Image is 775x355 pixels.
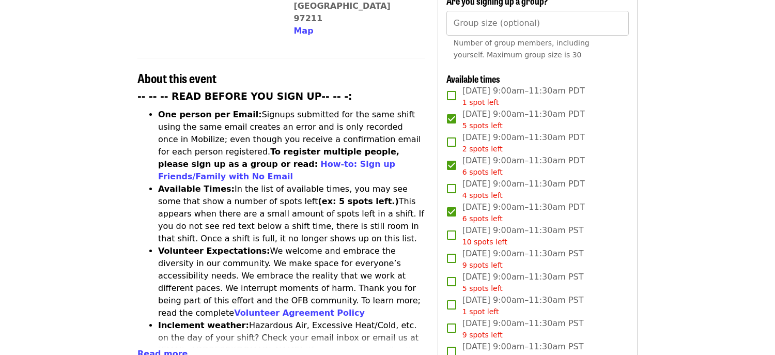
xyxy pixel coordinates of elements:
[158,109,425,183] li: Signups submitted for the same shift using the same email creates an error and is only recorded o...
[462,178,585,201] span: [DATE] 9:00am–11:30am PDT
[462,307,499,316] span: 1 spot left
[318,196,398,206] strong: (ex: 5 spots left.)
[158,320,249,330] strong: Inclement weather:
[293,26,313,36] span: Map
[462,248,584,271] span: [DATE] 9:00am–11:30am PST
[462,238,507,246] span: 10 spots left
[462,121,503,130] span: 5 spots left
[446,11,629,36] input: [object Object]
[446,72,500,85] span: Available times
[462,168,503,176] span: 6 spots left
[462,201,585,224] span: [DATE] 9:00am–11:30am PDT
[158,184,235,194] strong: Available Times:
[462,271,584,294] span: [DATE] 9:00am–11:30am PST
[462,284,503,292] span: 5 spots left
[158,183,425,245] li: In the list of available times, you may see some that show a number of spots left This appears wh...
[158,110,262,119] strong: One person per Email:
[462,331,503,339] span: 9 spots left
[462,145,503,153] span: 2 spots left
[234,308,365,318] a: Volunteer Agreement Policy
[137,91,352,102] strong: -- -- -- READ BEFORE YOU SIGN UP-- -- -:
[462,214,503,223] span: 6 spots left
[137,69,216,87] span: About this event
[462,131,585,155] span: [DATE] 9:00am–11:30am PDT
[158,159,395,181] a: How-to: Sign up Friends/Family with No Email
[462,317,584,341] span: [DATE] 9:00am–11:30am PST
[462,108,585,131] span: [DATE] 9:00am–11:30am PDT
[158,246,270,256] strong: Volunteer Expectations:
[454,39,590,59] span: Number of group members, including yourself. Maximum group size is 30
[158,147,399,169] strong: To register multiple people, please sign up as a group or read:
[462,224,584,248] span: [DATE] 9:00am–11:30am PST
[462,155,585,178] span: [DATE] 9:00am–11:30am PDT
[293,25,313,37] button: Map
[462,261,503,269] span: 9 spots left
[158,245,425,319] li: We welcome and embrace the diversity in our community. We make space for everyone’s accessibility...
[462,85,585,108] span: [DATE] 9:00am–11:30am PDT
[462,98,499,106] span: 1 spot left
[462,294,584,317] span: [DATE] 9:00am–11:30am PST
[462,191,503,199] span: 4 spots left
